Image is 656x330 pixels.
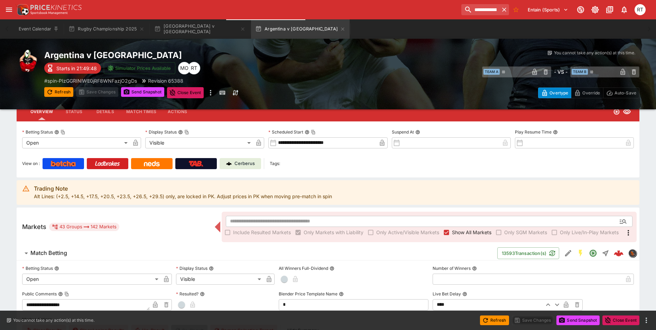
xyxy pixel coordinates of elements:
p: Betting Status [22,265,53,271]
label: View on : [22,158,40,169]
div: Alt Lines: (+2.5, +14.5, +17.5, +20.5, +23.5, +26.5, +29.5) only, are locked in PK. Adjust prices... [34,182,332,203]
button: No Bookmarks [510,4,521,15]
p: Display Status [145,129,177,135]
button: Betting Status [54,266,59,271]
button: Refresh [44,87,73,97]
h6: Match Betting [30,249,67,257]
button: Copy To Clipboard [311,130,316,135]
button: Argentina v [GEOGRAPHIC_DATA] [251,19,350,39]
button: Suspend At [415,130,420,135]
span: Only Live/In-Play Markets [560,229,619,236]
img: PriceKinetics [30,5,82,10]
span: Team B [572,69,588,75]
img: Ladbrokes [95,161,120,166]
button: Open [587,247,599,259]
button: Display StatusCopy To Clipboard [178,130,183,135]
button: open drawer [3,3,15,16]
button: Copy To Clipboard [184,130,189,135]
div: Trading Note [34,184,332,193]
input: search [461,4,499,15]
p: Override [582,89,600,97]
button: Edit Detail [562,247,574,259]
p: Betting Status [22,129,53,135]
button: Public CommentsCopy To Clipboard [58,292,63,296]
div: Richard Tatton [635,4,646,15]
svg: Visible [623,108,631,116]
button: Overview [25,103,58,120]
span: Show All Markets [452,229,491,236]
p: Revision 65388 [148,77,183,84]
button: Connected to PK [574,3,587,16]
button: Scheduled StartCopy To Clipboard [305,130,309,135]
img: sportingsolutions [629,249,636,257]
button: Details [90,103,121,120]
div: Open [22,274,161,285]
svg: Open [613,108,620,115]
button: Copy To Clipboard [64,292,69,296]
button: more [206,87,215,98]
svg: Open [589,249,597,257]
p: You cannot take any action(s) at this time. [13,317,94,323]
button: Richard Tatton [632,2,648,17]
img: Cerberus [226,161,232,166]
div: Visible [145,137,253,148]
button: Overtype [538,88,571,98]
p: Resulted? [176,291,198,297]
img: rugby_union.png [17,50,39,72]
div: Mark O'Loughlan [178,62,191,74]
button: Auto-Save [603,88,639,98]
span: Include Resulted Markets [233,229,291,236]
p: Public Comments [22,291,57,297]
p: Cerberus [234,160,255,167]
span: Only Active/Visible Markets [376,229,439,236]
button: Toggle light/dark mode [589,3,601,16]
button: Notifications [618,3,630,16]
button: [GEOGRAPHIC_DATA] v [GEOGRAPHIC_DATA] [150,19,250,39]
h6: - VS - [554,68,567,75]
p: Number of Winners [433,265,471,271]
img: Neds [144,161,159,166]
svg: More [624,229,632,237]
button: Copy To Clipboard [61,130,65,135]
label: Tags: [270,158,280,169]
img: Betcha [51,161,76,166]
button: Open [617,215,629,228]
img: Sportsbook Management [30,11,68,15]
button: Match Times [121,103,162,120]
button: Documentation [603,3,616,16]
p: Blender Price Template Name [279,291,338,297]
div: 6fea81b0-c6a7-4e2a-a92c-ab79e157ce24 [614,248,623,258]
p: All Winners Full-Dividend [279,265,328,271]
button: All Winners Full-Dividend [330,266,334,271]
img: TabNZ [189,161,203,166]
button: Betting StatusCopy To Clipboard [54,130,59,135]
img: logo-cerberus--red.svg [614,248,623,258]
p: Suspend At [392,129,414,135]
button: Blender Price Template Name [339,292,344,296]
span: Only SGM Markets [504,229,547,236]
div: Visible [176,274,264,285]
button: Override [571,88,603,98]
button: Number of Winners [472,266,477,271]
button: Status [58,103,90,120]
button: Display Status [209,266,214,271]
button: 13593Transaction(s) [497,247,559,259]
p: Live Bet Delay [433,291,461,297]
p: Overtype [549,89,568,97]
p: Starts in 21:49:48 [56,65,97,72]
button: Play Resume Time [553,130,558,135]
h2: Copy To Clipboard [44,50,342,61]
button: Match Betting [17,246,497,260]
p: Play Resume Time [515,129,552,135]
button: Select Tenant [524,4,572,15]
button: Send Snapshot [556,315,600,325]
div: Open [22,137,130,148]
p: Copy To Clipboard [44,77,137,84]
div: Richard Tatton [188,62,200,74]
button: Send Snapshot [121,87,164,97]
button: Simulator Prices Available [104,62,175,74]
button: SGM Enabled [574,247,587,259]
button: Live Bet Delay [462,292,467,296]
button: Actions [162,103,193,120]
